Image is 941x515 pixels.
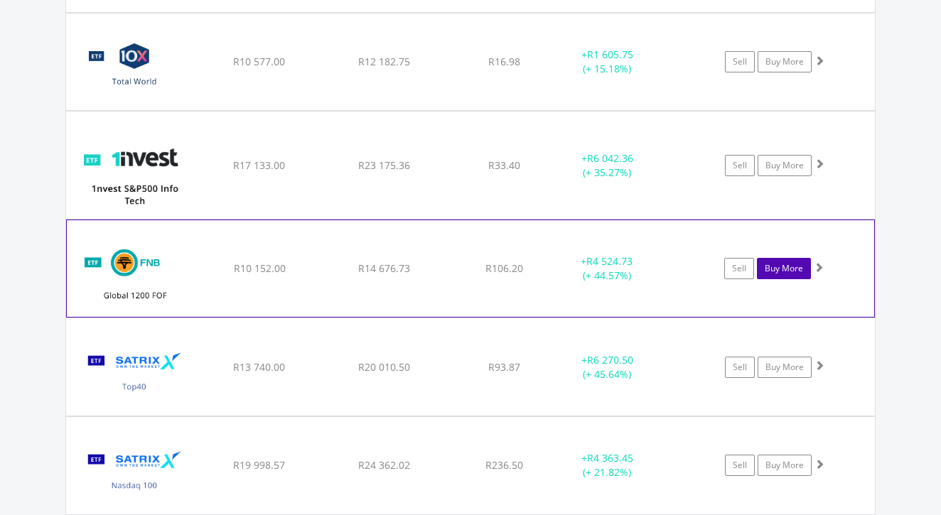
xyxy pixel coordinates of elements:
span: R10 577.00 [233,55,285,68]
img: TFSA.ETF5IT.png [73,129,195,215]
div: + (+ 45.64%) [554,353,661,381]
span: R6 042.36 [587,151,633,165]
span: R33.40 [488,158,520,172]
div: + (+ 35.27%) [554,151,661,180]
img: TFSA.FNBEQF.png [74,238,196,313]
span: R16.98 [488,55,520,68]
span: R10 152.00 [234,261,286,275]
span: R17 133.00 [233,158,285,172]
a: Buy More [758,155,812,176]
img: TFSA.STX40.png [73,336,195,412]
span: R13 740.00 [233,360,285,374]
span: R106.20 [485,261,523,275]
span: R14 676.73 [358,261,410,275]
span: R4 524.73 [586,254,633,268]
span: R1 605.75 [587,48,633,61]
a: Sell [725,357,755,378]
span: R93.87 [488,360,520,374]
div: + (+ 21.82%) [554,451,661,479]
img: TFSA.GLOBAL.png [73,31,195,107]
span: R19 998.57 [233,458,285,472]
span: R4 363.45 [587,451,633,465]
span: R24 362.02 [358,458,410,472]
img: TFSA.STXNDQ.png [73,435,195,511]
span: R12 182.75 [358,55,410,68]
a: Sell [725,455,755,476]
a: Sell [724,258,754,279]
a: Sell [725,155,755,176]
div: + (+ 44.57%) [554,254,660,283]
span: R23 175.36 [358,158,410,172]
span: R236.50 [485,458,523,472]
a: Buy More [758,357,812,378]
a: Buy More [757,258,811,279]
a: Buy More [758,455,812,476]
span: R6 270.50 [587,353,633,367]
a: Buy More [758,51,812,72]
div: + (+ 15.18%) [554,48,661,76]
span: R20 010.50 [358,360,410,374]
a: Sell [725,51,755,72]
